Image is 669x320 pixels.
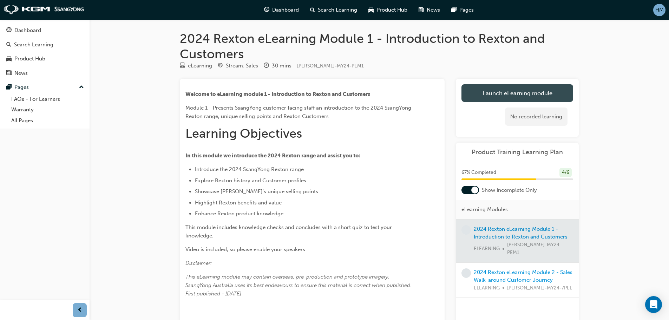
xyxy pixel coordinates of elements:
[185,126,302,141] span: Learning Objectives
[3,67,87,80] a: News
[376,6,407,14] span: Product Hub
[3,24,87,37] a: Dashboard
[185,224,393,239] span: This module includes knowledge checks and concludes with a short quiz to test your knowledge.
[6,42,11,48] span: search-icon
[8,104,87,115] a: Warranty
[6,70,12,77] span: news-icon
[451,6,457,14] span: pages-icon
[461,84,573,102] a: Launch eLearning module
[427,6,440,14] span: News
[14,26,41,34] div: Dashboard
[180,63,185,69] span: learningResourceType_ELEARNING-icon
[3,22,87,81] button: DashboardSearch LearningProduct HubNews
[446,3,479,17] a: pages-iconPages
[218,63,223,69] span: target-icon
[14,69,28,77] div: News
[6,84,12,91] span: pages-icon
[4,5,84,15] img: kgm
[195,210,283,217] span: Enhance Rexton product knowledge
[79,83,84,92] span: up-icon
[264,63,269,69] span: clock-icon
[368,6,374,14] span: car-icon
[8,94,87,105] a: FAQs - For Learners
[180,31,579,61] h1: 2024 Rexton eLearning Module 1 - Introduction to Rexton and Customers
[3,38,87,51] a: Search Learning
[3,81,87,94] button: Pages
[8,115,87,126] a: All Pages
[185,274,413,297] span: This eLearning module may contain overseas, pre-production and prototype imagery. SsangYong Austr...
[180,61,212,70] div: Type
[653,4,665,16] button: HM
[461,169,496,177] span: 67 % Completed
[14,55,45,63] div: Product Hub
[188,62,212,70] div: eLearning
[185,91,370,97] span: Welcome to eLearning module 1 - Introduction to Rexton and Customers
[272,6,299,14] span: Dashboard
[272,62,291,70] div: 30 mins
[226,62,258,70] div: Stream: Sales
[363,3,413,17] a: car-iconProduct Hub
[6,56,12,62] span: car-icon
[419,6,424,14] span: news-icon
[77,306,83,315] span: prev-icon
[461,225,471,235] span: learningRecordVerb_NONE-icon
[185,260,212,266] span: Disclaimer:
[218,61,258,70] div: Stream
[185,246,307,253] span: Video is included, so please enable your speakers.
[195,200,282,206] span: Highlight Rexton benefits and value
[507,284,572,292] span: [PERSON_NAME]-MY24-7PEL
[505,107,568,126] div: No recorded learning
[645,296,662,313] div: Open Intercom Messenger
[297,63,364,69] span: Learning resource code
[559,168,572,177] div: 4 / 6
[264,6,269,14] span: guage-icon
[185,105,413,119] span: Module 1 - Presents SsangYong customer facing staff an introduction to the 2024 SsangYong Rexton ...
[6,27,12,34] span: guage-icon
[14,41,53,49] div: Search Learning
[258,3,304,17] a: guage-iconDashboard
[482,186,537,194] span: Show Incomplete Only
[310,6,315,14] span: search-icon
[461,205,508,214] span: eLearning Modules
[304,3,363,17] a: search-iconSearch Learning
[195,177,306,184] span: Explore Rexton history and Customer profiles
[474,284,500,292] span: ELEARNING
[195,166,304,172] span: Introduce the 2024 SsangYong Rexton range
[195,188,318,195] span: Showcase [PERSON_NAME]'s unique selling points
[459,6,474,14] span: Pages
[461,268,471,278] span: learningRecordVerb_NONE-icon
[474,269,572,283] a: 2024 Rexton eLearning Module 2 - Sales Walk-around Customer Journey
[264,61,291,70] div: Duration
[318,6,357,14] span: Search Learning
[461,148,573,156] a: Product Training Learning Plan
[14,83,29,91] div: Pages
[185,152,361,159] span: In this module we introduce the 2024 Rexton range and assist you to:
[413,3,446,17] a: news-iconNews
[655,6,664,14] span: HM
[3,52,87,65] a: Product Hub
